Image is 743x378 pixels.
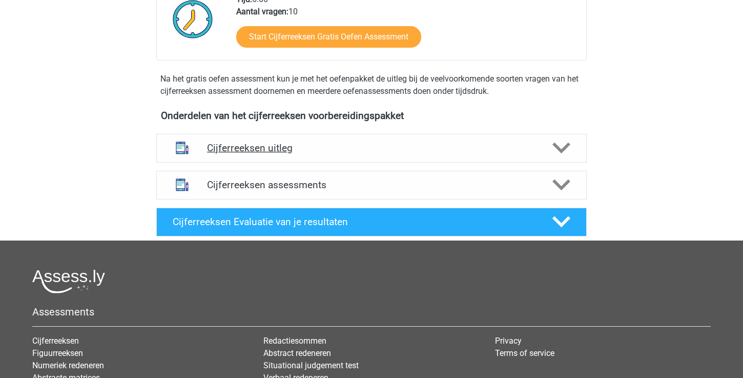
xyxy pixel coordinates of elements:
[263,348,331,358] a: Abstract redeneren
[173,216,536,228] h4: Cijferreeksen Evaluatie van je resultaten
[32,336,79,346] a: Cijferreeksen
[236,7,288,16] b: Aantal vragen:
[32,348,83,358] a: Figuurreeksen
[169,172,195,198] img: cijferreeksen assessments
[495,348,554,358] a: Terms of service
[156,73,587,97] div: Na het gratis oefen assessment kun je met het oefenpakket de uitleg bij de veelvoorkomende soorte...
[263,361,359,370] a: Situational judgement test
[152,208,591,236] a: Cijferreeksen Evaluatie van je resultaten
[169,135,195,161] img: cijferreeksen uitleg
[495,336,522,346] a: Privacy
[207,142,536,154] h4: Cijferreeksen uitleg
[32,361,104,370] a: Numeriek redeneren
[236,26,421,48] a: Start Cijferreeksen Gratis Oefen Assessment
[263,336,326,346] a: Redactiesommen
[152,134,591,163] a: uitleg Cijferreeksen uitleg
[32,306,711,318] h5: Assessments
[207,179,536,191] h4: Cijferreeksen assessments
[161,110,582,122] h4: Onderdelen van het cijferreeksen voorbereidingspakket
[152,171,591,200] a: assessments Cijferreeksen assessments
[32,269,105,293] img: Assessly logo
